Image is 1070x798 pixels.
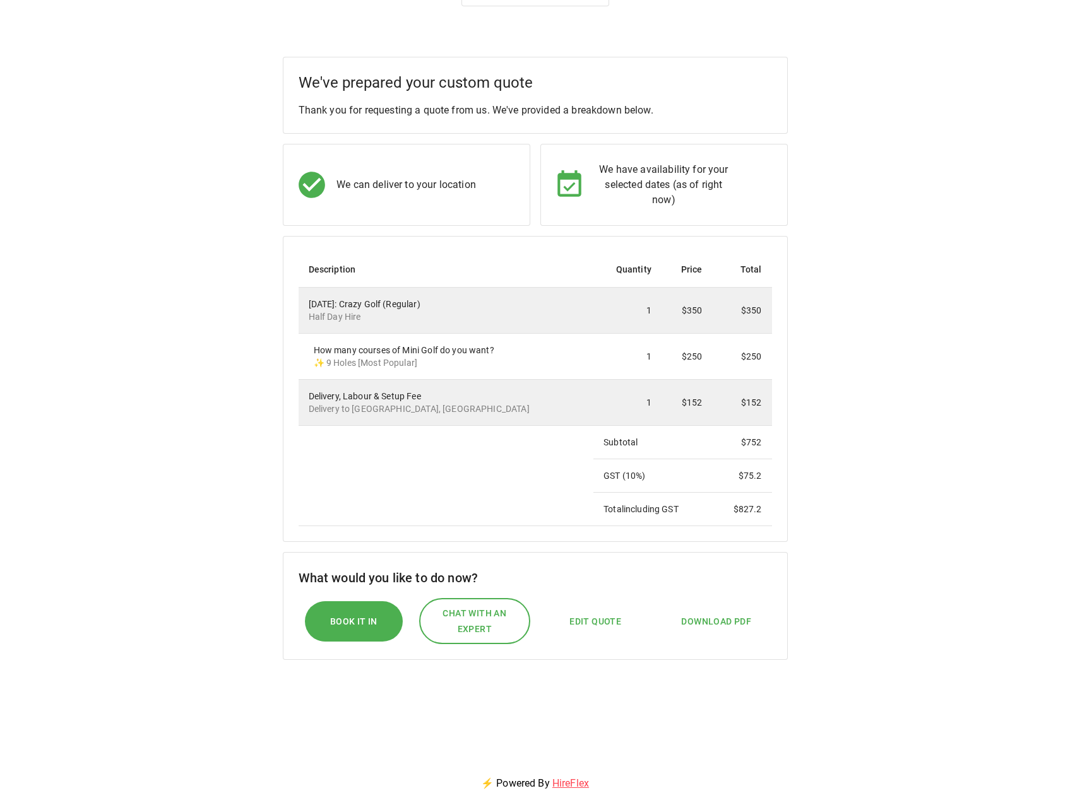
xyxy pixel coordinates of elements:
[593,426,712,459] td: Subtotal
[593,493,712,526] td: Total including GST
[569,614,621,630] span: Edit Quote
[305,601,403,642] button: Book it In
[330,614,377,630] span: Book it In
[309,390,584,415] div: Delivery, Labour & Setup Fee
[552,777,589,789] a: HireFlex
[336,177,476,192] p: We can deliver to your location
[681,614,751,630] span: Download PDF
[299,252,594,288] th: Description
[593,162,734,208] p: We have availability for your selected dates (as of right now)
[662,334,712,380] td: $250
[593,288,662,334] td: 1
[309,402,584,415] p: Delivery to [GEOGRAPHIC_DATA], [GEOGRAPHIC_DATA]
[712,459,771,493] td: $ 75.2
[593,380,662,426] td: 1
[299,568,772,588] h6: What would you like to do now?
[593,334,662,380] td: 1
[712,334,771,380] td: $250
[309,298,584,323] div: [DATE]: Crazy Golf (Regular)
[662,252,712,288] th: Price
[712,426,771,459] td: $ 752
[299,73,772,93] h5: We've prepared your custom quote
[314,356,584,369] p: ✨ 9 Holes [Most Popular]
[593,459,712,493] td: GST ( 10 %)
[712,493,771,526] td: $ 827.2
[433,606,516,637] span: Chat with an expert
[712,380,771,426] td: $152
[314,344,584,369] div: How many courses of Mini Golf do you want?
[712,288,771,334] td: $350
[662,380,712,426] td: $152
[662,288,712,334] td: $350
[299,103,772,118] p: Thank you for requesting a quote from us. We've provided a breakdown below.
[593,252,662,288] th: Quantity
[669,607,764,636] button: Download PDF
[309,310,584,323] p: Half Day Hire
[557,607,634,636] button: Edit Quote
[419,598,530,644] button: Chat with an expert
[712,252,771,288] th: Total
